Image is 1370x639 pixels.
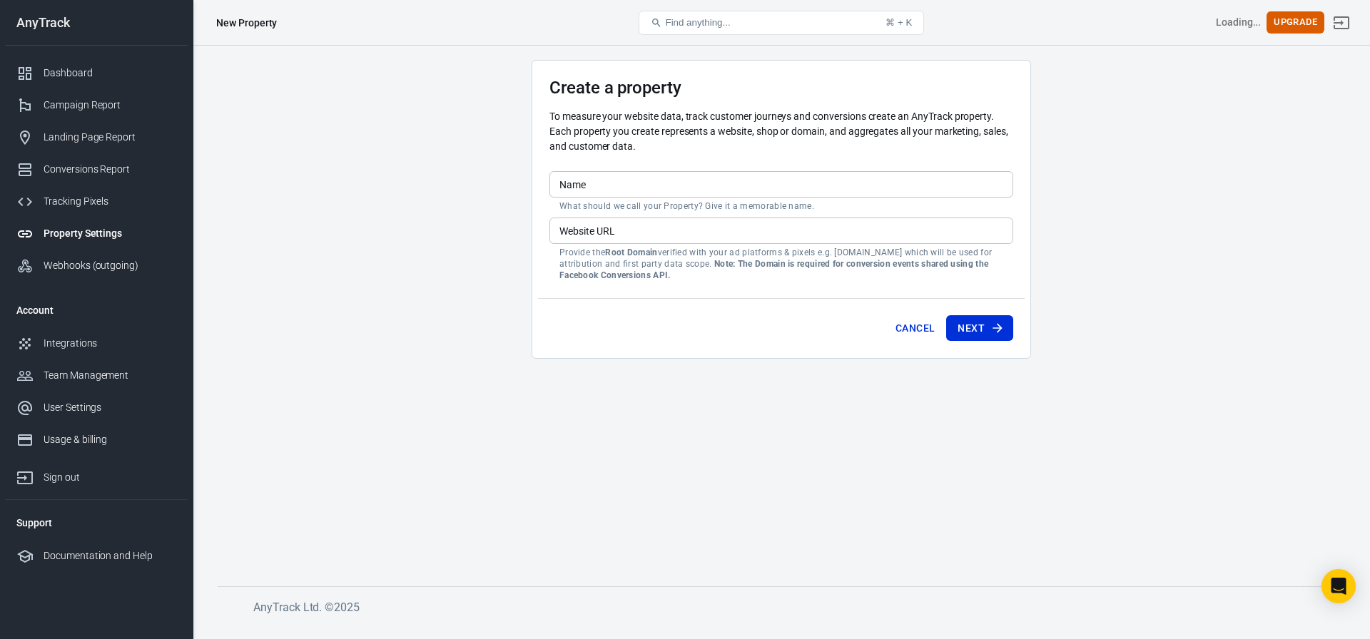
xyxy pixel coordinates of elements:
[44,336,176,351] div: Integrations
[5,57,188,89] a: Dashboard
[549,171,1013,198] input: Your Website Name
[1321,569,1356,603] div: Open Intercom Messenger
[5,185,188,218] a: Tracking Pixels
[44,162,176,177] div: Conversions Report
[605,247,657,257] strong: Root Domain
[946,315,1013,342] button: Next
[5,424,188,456] a: Usage & billing
[559,247,1003,281] p: Provide the verified with your ad platforms & pixels e.g. [DOMAIN_NAME] which will be used for at...
[5,293,188,327] li: Account
[549,218,1013,244] input: example.com
[5,392,188,424] a: User Settings
[5,456,188,494] a: Sign out
[5,506,188,540] li: Support
[549,78,1013,98] h3: Create a property
[5,153,188,185] a: Conversions Report
[1324,6,1359,40] a: Sign out
[44,66,176,81] div: Dashboard
[5,250,188,282] a: Webhooks (outgoing)
[44,548,176,563] div: Documentation and Help
[890,315,940,342] button: Cancel
[44,98,176,113] div: Campaign Report
[44,226,176,241] div: Property Settings
[665,17,730,28] span: Find anything...
[253,598,1324,616] h6: AnyTrack Ltd. © 2025
[559,259,988,280] strong: Note: The Domain is required for conversion events shared using the Facebook Conversions API.
[44,258,176,273] div: Webhooks (outgoing)
[44,368,176,383] div: Team Management
[5,218,188,250] a: Property Settings
[44,470,176,485] div: Sign out
[5,16,188,29] div: AnyTrack
[5,89,188,121] a: Campaign Report
[44,130,176,145] div: Landing Page Report
[639,11,924,35] button: Find anything...⌘ + K
[216,16,277,30] div: New Property
[1216,15,1262,30] div: Account id: <>
[1267,11,1324,34] button: Upgrade
[44,432,176,447] div: Usage & billing
[5,359,188,392] a: Team Management
[549,109,1013,154] p: To measure your website data, track customer journeys and conversions create an AnyTrack property...
[5,121,188,153] a: Landing Page Report
[5,327,188,359] a: Integrations
[559,200,1003,212] p: What should we call your Property? Give it a memorable name.
[44,194,176,209] div: Tracking Pixels
[886,17,912,28] div: ⌘ + K
[44,400,176,415] div: User Settings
